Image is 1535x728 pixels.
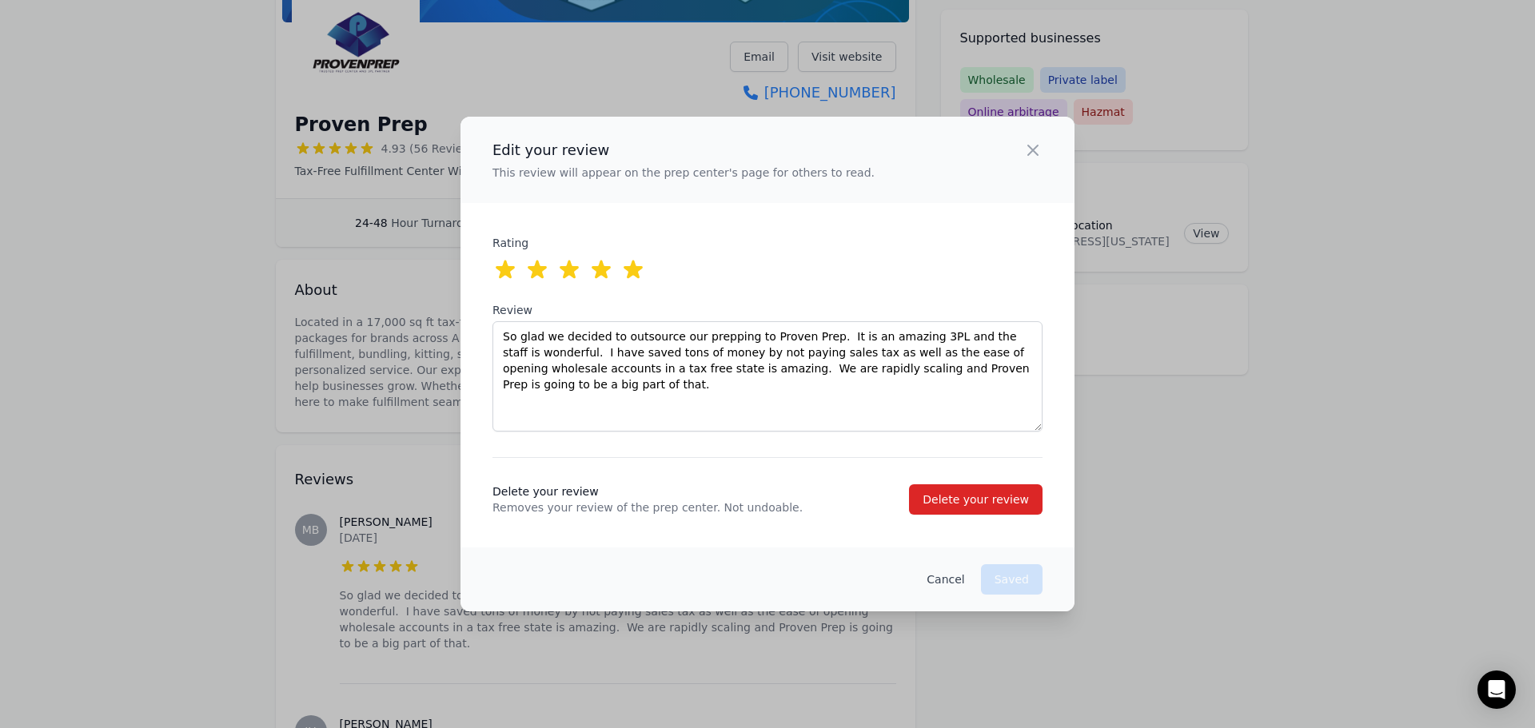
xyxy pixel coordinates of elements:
label: Review [492,302,1043,318]
textarea: So glad we decided to outsource our prepping to Proven Prep. It is an amazing 3PL and the staff i... [492,321,1043,432]
p: This review will appear on the prep center's page for others to read. [492,165,875,181]
h2: Edit your review [492,139,875,161]
label: Rating [492,235,573,251]
span: Delete your review [492,483,890,499]
button: Delete your review [909,484,1043,515]
button: Saved [981,564,1043,595]
p: Saved [995,571,1029,587]
span: Removes your review of the prep center. Not undoable. [492,499,890,515]
button: Cancel [927,571,964,587]
div: Open Intercom Messenger [1477,670,1516,709]
div: Delete your review [923,491,1029,507]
